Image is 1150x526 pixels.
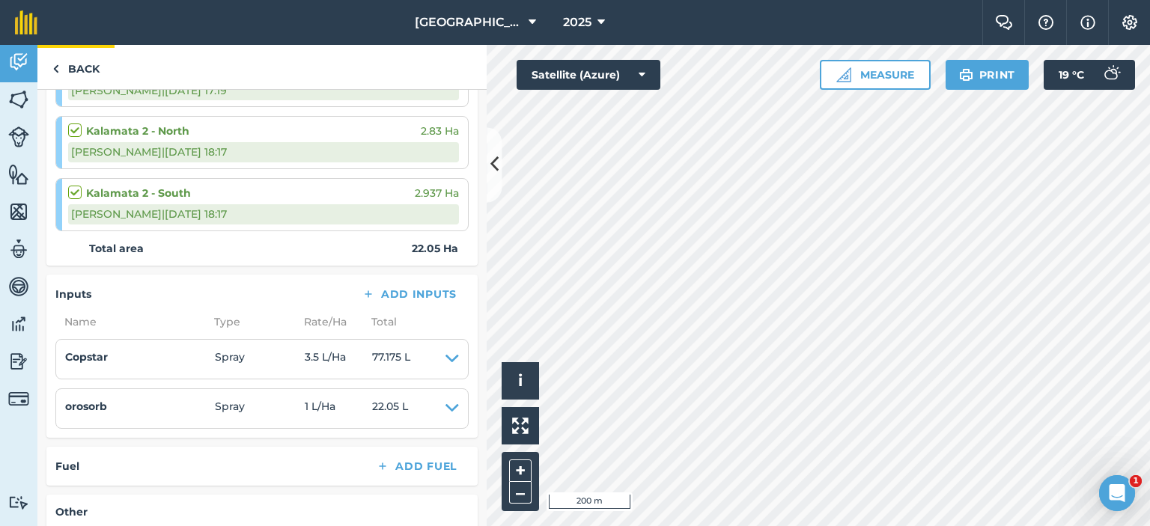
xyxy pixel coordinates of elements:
[55,314,205,330] span: Name
[55,458,79,474] h4: Fuel
[8,238,29,260] img: svg+xml;base64,PD94bWwgdmVyc2lvbj0iMS4wIiBlbmNvZGluZz0idXRmLTgiPz4KPCEtLSBHZW5lcmF0b3I6IEFkb2JlIE...
[517,60,660,90] button: Satellite (Azure)
[37,45,115,89] a: Back
[509,459,532,482] button: +
[946,60,1029,90] button: Print
[305,349,372,370] span: 3.5 L / Ha
[68,81,459,100] div: [PERSON_NAME] | [DATE] 17:19
[86,185,191,201] strong: Kalamata 2 - South
[563,13,591,31] span: 2025
[1099,475,1135,511] iframe: Intercom live chat
[518,371,523,390] span: i
[215,349,305,370] span: Spray
[55,504,469,520] h4: Other
[68,142,459,162] div: [PERSON_NAME] | [DATE] 18:17
[55,286,91,302] h4: Inputs
[1130,475,1142,487] span: 1
[295,314,362,330] span: Rate/ Ha
[509,482,532,504] button: –
[412,240,458,257] strong: 22.05 Ha
[1037,15,1055,30] img: A question mark icon
[215,398,305,419] span: Spray
[65,349,459,370] summary: CopstarSpray3.5 L/Ha77.175 L
[415,185,459,201] span: 2.937 Ha
[86,123,189,139] strong: Kalamata 2 - North
[1080,13,1095,31] img: svg+xml;base64,PHN2ZyB4bWxucz0iaHR0cDovL3d3dy53My5vcmcvMjAwMC9zdmciIHdpZHRoPSIxNyIgaGVpZ2h0PSIxNy...
[8,313,29,335] img: svg+xml;base64,PD94bWwgdmVyc2lvbj0iMS4wIiBlbmNvZGluZz0idXRmLTgiPz4KPCEtLSBHZW5lcmF0b3I6IEFkb2JlIE...
[68,204,459,224] div: [PERSON_NAME] | [DATE] 18:17
[1121,15,1139,30] img: A cog icon
[836,67,851,82] img: Ruler icon
[1044,60,1135,90] button: 19 °C
[52,60,59,78] img: svg+xml;base64,PHN2ZyB4bWxucz0iaHR0cDovL3d3dy53My5vcmcvMjAwMC9zdmciIHdpZHRoPSI5IiBoZWlnaHQ9IjI0Ii...
[8,350,29,373] img: svg+xml;base64,PD94bWwgdmVyc2lvbj0iMS4wIiBlbmNvZGluZz0idXRmLTgiPz4KPCEtLSBHZW5lcmF0b3I6IEFkb2JlIE...
[1059,60,1084,90] span: 19 ° C
[8,275,29,298] img: svg+xml;base64,PD94bWwgdmVyc2lvbj0iMS4wIiBlbmNvZGluZz0idXRmLTgiPz4KPCEtLSBHZW5lcmF0b3I6IEFkb2JlIE...
[8,126,29,147] img: svg+xml;base64,PD94bWwgdmVyc2lvbj0iMS4wIiBlbmNvZGluZz0idXRmLTgiPz4KPCEtLSBHZW5lcmF0b3I6IEFkb2JlIE...
[362,314,397,330] span: Total
[372,398,408,419] span: 22.05 L
[65,398,215,415] h4: orosorb
[8,88,29,111] img: svg+xml;base64,PHN2ZyB4bWxucz0iaHR0cDovL3d3dy53My5vcmcvMjAwMC9zdmciIHdpZHRoPSI1NiIgaGVpZ2h0PSI2MC...
[364,456,469,477] button: Add Fuel
[512,418,529,434] img: Four arrows, one pointing top left, one top right, one bottom right and the last bottom left
[350,284,469,305] button: Add Inputs
[421,123,459,139] span: 2.83 Ha
[1096,60,1126,90] img: svg+xml;base64,PD94bWwgdmVyc2lvbj0iMS4wIiBlbmNvZGluZz0idXRmLTgiPz4KPCEtLSBHZW5lcmF0b3I6IEFkb2JlIE...
[820,60,931,90] button: Measure
[8,201,29,223] img: svg+xml;base64,PHN2ZyB4bWxucz0iaHR0cDovL3d3dy53My5vcmcvMjAwMC9zdmciIHdpZHRoPSI1NiIgaGVpZ2h0PSI2MC...
[65,398,459,419] summary: orosorbSpray1 L/Ha22.05 L
[502,362,539,400] button: i
[8,388,29,409] img: svg+xml;base64,PD94bWwgdmVyc2lvbj0iMS4wIiBlbmNvZGluZz0idXRmLTgiPz4KPCEtLSBHZW5lcmF0b3I6IEFkb2JlIE...
[89,240,144,257] strong: Total area
[305,398,372,419] span: 1 L / Ha
[995,15,1013,30] img: Two speech bubbles overlapping with the left bubble in the forefront
[8,163,29,186] img: svg+xml;base64,PHN2ZyB4bWxucz0iaHR0cDovL3d3dy53My5vcmcvMjAwMC9zdmciIHdpZHRoPSI1NiIgaGVpZ2h0PSI2MC...
[65,349,215,365] h4: Copstar
[372,349,410,370] span: 77.175 L
[15,10,37,34] img: fieldmargin Logo
[415,13,523,31] span: [GEOGRAPHIC_DATA]
[205,314,295,330] span: Type
[959,66,973,84] img: svg+xml;base64,PHN2ZyB4bWxucz0iaHR0cDovL3d3dy53My5vcmcvMjAwMC9zdmciIHdpZHRoPSIxOSIgaGVpZ2h0PSIyNC...
[8,495,29,510] img: svg+xml;base64,PD94bWwgdmVyc2lvbj0iMS4wIiBlbmNvZGluZz0idXRmLTgiPz4KPCEtLSBHZW5lcmF0b3I6IEFkb2JlIE...
[8,51,29,73] img: svg+xml;base64,PD94bWwgdmVyc2lvbj0iMS4wIiBlbmNvZGluZz0idXRmLTgiPz4KPCEtLSBHZW5lcmF0b3I6IEFkb2JlIE...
